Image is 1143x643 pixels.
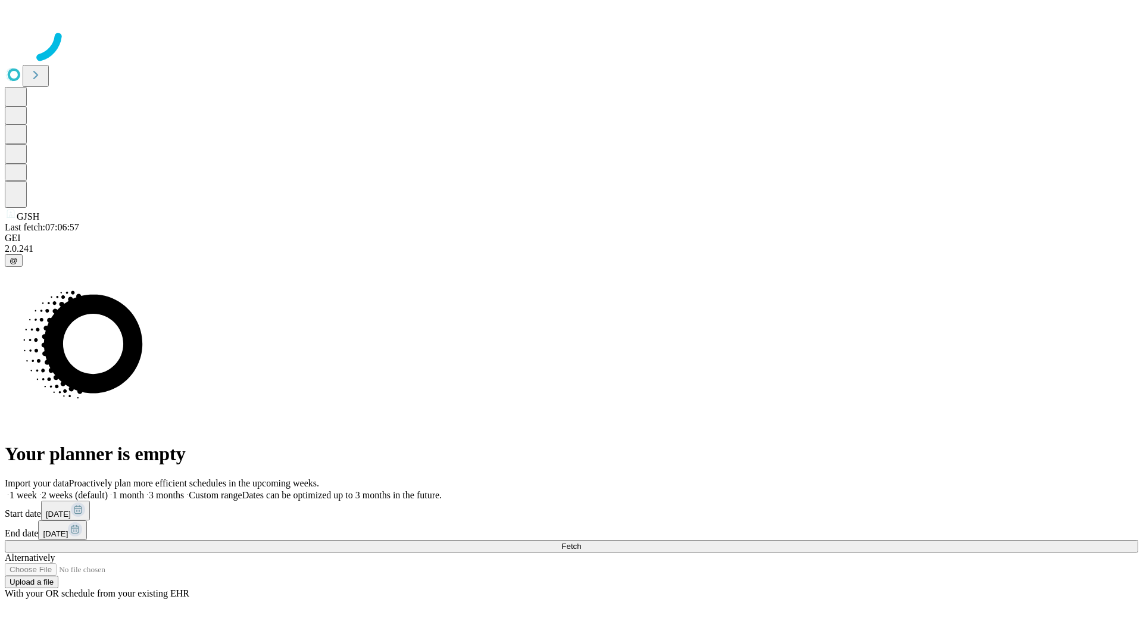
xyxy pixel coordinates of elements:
[5,478,69,488] span: Import your data
[5,222,79,232] span: Last fetch: 07:06:57
[41,501,90,520] button: [DATE]
[5,501,1138,520] div: Start date
[43,529,68,538] span: [DATE]
[69,478,319,488] span: Proactively plan more efficient schedules in the upcoming weeks.
[46,510,71,519] span: [DATE]
[242,490,442,500] span: Dates can be optimized up to 3 months in the future.
[17,211,39,221] span: GJSH
[5,443,1138,465] h1: Your planner is empty
[189,490,242,500] span: Custom range
[5,588,189,598] span: With your OR schedule from your existing EHR
[5,233,1138,244] div: GEI
[10,256,18,265] span: @
[5,553,55,563] span: Alternatively
[5,576,58,588] button: Upload a file
[5,540,1138,553] button: Fetch
[113,490,144,500] span: 1 month
[42,490,108,500] span: 2 weeks (default)
[561,542,581,551] span: Fetch
[10,490,37,500] span: 1 week
[5,520,1138,540] div: End date
[38,520,87,540] button: [DATE]
[5,244,1138,254] div: 2.0.241
[5,254,23,267] button: @
[149,490,184,500] span: 3 months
